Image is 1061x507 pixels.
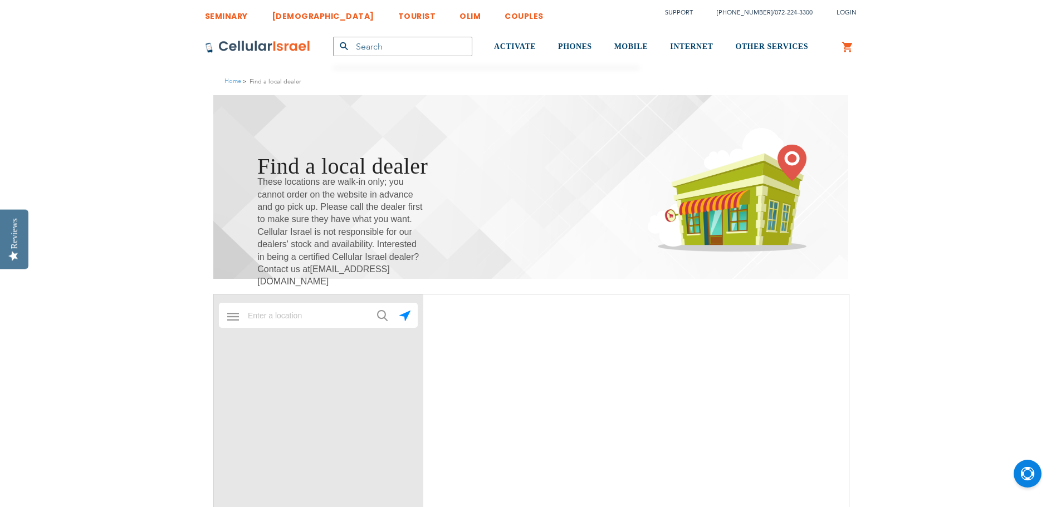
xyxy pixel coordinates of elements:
[505,3,544,23] a: COUPLES
[9,218,19,249] div: Reviews
[735,42,808,51] span: OTHER SERVICES
[241,304,397,327] input: Enter a location
[735,26,808,68] a: OTHER SERVICES
[670,26,713,68] a: INTERNET
[250,76,301,87] strong: Find a local dealer
[205,3,248,23] a: SEMINARY
[706,4,813,21] li: /
[775,8,813,17] a: 072-224-3300
[614,26,648,68] a: MOBILE
[494,26,536,68] a: ACTIVATE
[257,176,424,288] span: These locations are walk-in only; you cannot order on the website in advance and go pick up. Plea...
[205,40,311,53] img: Cellular Israel Logo
[670,42,713,51] span: INTERNET
[494,42,536,51] span: ACTIVATE
[459,3,481,23] a: OLIM
[837,8,857,17] span: Login
[614,42,648,51] span: MOBILE
[558,26,592,68] a: PHONES
[717,8,772,17] a: [PHONE_NUMBER]
[257,150,428,182] h1: Find a local dealer
[665,8,693,17] a: Support
[398,3,436,23] a: TOURIST
[224,77,241,85] a: Home
[333,37,472,56] input: Search
[558,42,592,51] span: PHONES
[272,3,374,23] a: [DEMOGRAPHIC_DATA]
